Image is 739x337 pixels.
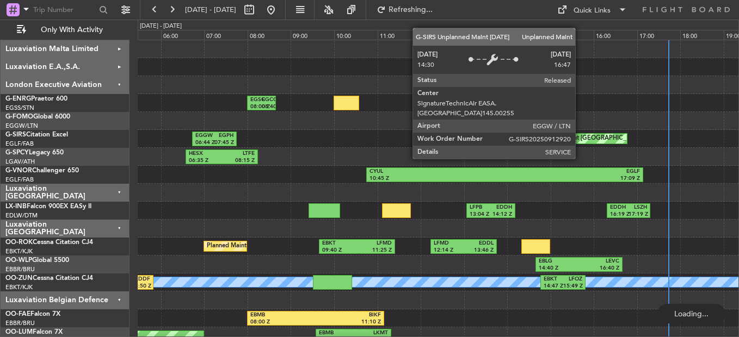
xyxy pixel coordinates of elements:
[185,5,236,15] span: [DATE] - [DATE]
[5,257,32,264] span: OO-WLP
[5,319,35,327] a: EBBR/BRU
[464,247,494,254] div: 13:46 Z
[423,139,447,147] div: 11:59 Z
[262,103,273,111] div: 08:40 Z
[5,311,60,317] a: OO-FAEFalcon 7X
[5,140,34,148] a: EGLF/FAB
[5,329,33,335] span: OO-LUM
[5,265,35,273] a: EBBR/BRU
[214,132,233,140] div: EGPH
[5,176,34,184] a: EGLF/FAB
[5,247,33,255] a: EBKT/KJK
[250,103,262,111] div: 08:00 Z
[140,22,182,31] div: [DATE] - [DATE]
[369,175,505,183] div: 10:45 Z
[118,30,161,40] div: 05:00
[610,204,629,211] div: EDDH
[5,283,33,291] a: EBKT/KJK
[250,319,316,326] div: 08:00 Z
[504,175,640,183] div: 17:09 Z
[207,238,334,254] div: Planned Maint Kortrijk-[GEOGRAPHIC_DATA]
[544,283,563,290] div: 14:47 Z
[319,329,354,337] div: EBMB
[504,168,640,176] div: EGLF
[5,158,35,166] a: LGAV/ATH
[214,139,233,147] div: 07:45 Z
[5,239,33,246] span: OO-ROK
[5,114,70,120] a: G-FOMOGlobal 6000
[5,275,93,282] a: OO-ZUNCessna Citation CJ4
[520,121,572,129] div: 15:35 Z
[539,265,579,272] div: 14:40 Z
[579,258,619,265] div: LEVC
[357,240,392,247] div: LFMD
[132,276,150,283] div: EDDF
[316,319,381,326] div: 11:10 Z
[629,211,647,219] div: 17:19 Z
[262,96,273,104] div: EGCC
[423,132,447,140] div: EGPH
[195,139,214,147] div: 06:44 Z
[33,2,96,18] input: Trip Number
[539,258,579,265] div: EBLG
[507,30,551,40] div: 14:00
[5,329,63,335] a: OO-LUMFalcon 7X
[291,30,334,40] div: 09:00
[5,203,91,210] a: LX-INBFalcon 900EX EASy II
[552,1,632,18] button: Quick Links
[434,240,464,247] div: LFMD
[5,132,26,138] span: G-SIRS
[594,30,637,40] div: 16:00
[250,96,262,104] div: EGSC
[657,304,725,323] div: Loading...
[189,150,222,158] div: HESX
[204,30,248,40] div: 07:00
[637,30,681,40] div: 17:00
[372,1,437,18] button: Refreshing...
[464,30,508,40] div: 13:00
[195,132,214,140] div: EGGW
[5,257,69,264] a: OO-WLPGlobal 5500
[5,122,38,130] a: EGGW/LTN
[5,149,64,156] a: G-SPCYLegacy 650
[464,240,494,247] div: EDDL
[5,132,68,138] a: G-SIRSCitation Excel
[248,30,291,40] div: 08:00
[250,311,316,319] div: EBMB
[470,211,491,219] div: 13:04 Z
[563,283,582,290] div: 15:49 Z
[5,203,27,210] span: LX-INB
[421,30,464,40] div: 12:00
[28,26,115,34] span: Only With Activity
[5,114,33,120] span: G-FOMO
[316,311,381,319] div: BIKF
[629,204,647,211] div: LSZH
[434,247,464,254] div: 12:14 Z
[5,275,33,282] span: OO-ZUN
[491,204,512,211] div: EDDH
[322,247,357,254] div: 09:40 Z
[354,329,389,337] div: LKMT
[5,149,29,156] span: G-SPCY
[5,167,79,174] a: G-VNORChallenger 650
[189,157,222,165] div: 06:35 Z
[520,114,572,122] div: KRFD
[334,30,378,40] div: 10:00
[467,114,520,122] div: KTEB
[532,130,711,147] div: Unplanned Maint [GEOGRAPHIC_DATA] ([GEOGRAPHIC_DATA])
[12,21,118,39] button: Only With Activity
[222,150,255,158] div: LTFE
[222,157,255,165] div: 08:15 Z
[447,139,471,147] div: 13:14 Z
[680,30,724,40] div: 18:00
[447,132,471,140] div: EGGW
[579,265,619,272] div: 16:40 Z
[574,5,611,16] div: Quick Links
[369,168,505,176] div: CYUL
[544,276,563,283] div: EBKT
[388,6,434,14] span: Refreshing...
[5,96,67,102] a: G-ENRGPraetor 600
[5,311,30,317] span: OO-FAE
[610,211,629,219] div: 16:19 Z
[5,239,93,246] a: OO-ROKCessna Citation CJ4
